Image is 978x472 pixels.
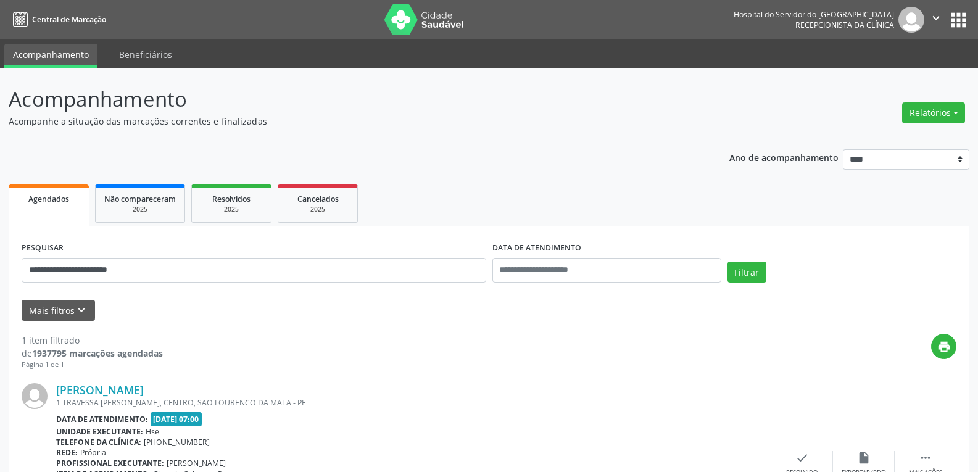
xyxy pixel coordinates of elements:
span: [PERSON_NAME] [167,458,226,468]
div: Página 1 de 1 [22,360,163,370]
span: [DATE] 07:00 [151,412,202,426]
span: Hse [146,426,159,437]
span: Resolvidos [212,194,251,204]
div: Hospital do Servidor do [GEOGRAPHIC_DATA] [734,9,894,20]
span: Própria [80,447,106,458]
button: Mais filtroskeyboard_arrow_down [22,300,95,321]
button: apps [948,9,969,31]
label: PESQUISAR [22,239,64,258]
img: img [898,7,924,33]
span: Não compareceram [104,194,176,204]
p: Ano de acompanhamento [729,149,839,165]
p: Acompanhe a situação das marcações correntes e finalizadas [9,115,681,128]
i: keyboard_arrow_down [75,304,88,317]
button: print [931,334,956,359]
strong: 1937795 marcações agendadas [32,347,163,359]
b: Profissional executante: [56,458,164,468]
span: Cancelados [297,194,339,204]
a: Beneficiários [110,44,181,65]
i: check [795,451,809,465]
div: 2025 [201,205,262,214]
i:  [919,451,932,465]
span: Recepcionista da clínica [795,20,894,30]
b: Rede: [56,447,78,458]
div: 2025 [287,205,349,214]
img: img [22,383,48,409]
button: Relatórios [902,102,965,123]
div: 1 TRAVESSA [PERSON_NAME], CENTRO, SAO LOURENCO DA MATA - PE [56,397,771,408]
b: Data de atendimento: [56,414,148,424]
i: insert_drive_file [857,451,871,465]
div: de [22,347,163,360]
b: Unidade executante: [56,426,143,437]
div: 1 item filtrado [22,334,163,347]
p: Acompanhamento [9,84,681,115]
button:  [924,7,948,33]
label: DATA DE ATENDIMENTO [492,239,581,258]
a: Acompanhamento [4,44,97,68]
a: [PERSON_NAME] [56,383,144,397]
span: Agendados [28,194,69,204]
a: Central de Marcação [9,9,106,30]
i: print [937,340,951,354]
span: Central de Marcação [32,14,106,25]
b: Telefone da clínica: [56,437,141,447]
span: [PHONE_NUMBER] [144,437,210,447]
div: 2025 [104,205,176,214]
button: Filtrar [727,262,766,283]
i:  [929,11,943,25]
